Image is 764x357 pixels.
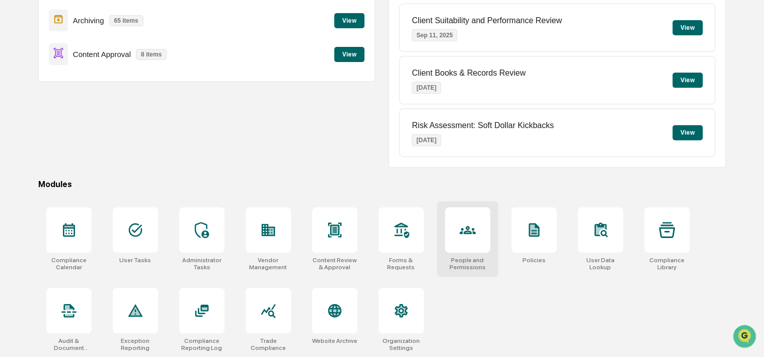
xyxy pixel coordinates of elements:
div: 🖐️ [10,128,18,136]
span: Data Lookup [20,146,63,156]
span: Attestations [83,127,125,137]
iframe: Open customer support [732,324,759,351]
span: Preclearance [20,127,65,137]
button: Start new chat [171,80,183,92]
p: [DATE] [412,134,441,146]
p: [DATE] [412,82,441,94]
a: View [334,15,364,25]
p: Archiving [73,16,104,25]
button: View [672,125,703,140]
div: Start new chat [34,77,165,87]
button: View [672,73,703,88]
a: 🔎Data Lookup [6,142,67,160]
a: 🗄️Attestations [69,123,129,141]
p: Client Books & Records Review [412,69,525,78]
button: View [334,47,364,62]
div: Compliance Library [644,257,690,271]
a: 🖐️Preclearance [6,123,69,141]
div: Policies [522,257,546,264]
button: View [334,13,364,28]
div: Compliance Reporting Log [179,337,224,351]
div: Trade Compliance [246,337,291,351]
div: Modules [38,180,726,189]
div: People and Permissions [445,257,490,271]
p: Client Suitability and Performance Review [412,16,562,25]
div: Website Archive [312,337,357,344]
a: Powered byPylon [71,170,122,178]
div: Exception Reporting [113,337,158,351]
div: Audit & Document Logs [46,337,92,351]
p: Risk Assessment: Soft Dollar Kickbacks [412,121,554,130]
div: Administrator Tasks [179,257,224,271]
div: 🗄️ [73,128,81,136]
p: How can we help? [10,21,183,37]
p: 65 items [109,15,143,26]
div: 🔎 [10,147,18,155]
div: Organization Settings [378,337,424,351]
div: Vendor Management [246,257,291,271]
p: Sep 11, 2025 [412,29,457,41]
div: We're available if you need us! [34,87,127,95]
div: Content Review & Approval [312,257,357,271]
div: Forms & Requests [378,257,424,271]
div: Compliance Calendar [46,257,92,271]
p: 8 items [136,49,167,60]
div: User Tasks [119,257,151,264]
img: 1746055101610-c473b297-6a78-478c-a979-82029cc54cd1 [10,77,28,95]
span: Pylon [100,171,122,178]
a: View [334,49,364,58]
button: View [672,20,703,35]
p: Content Approval [73,50,131,58]
div: User Data Lookup [578,257,623,271]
